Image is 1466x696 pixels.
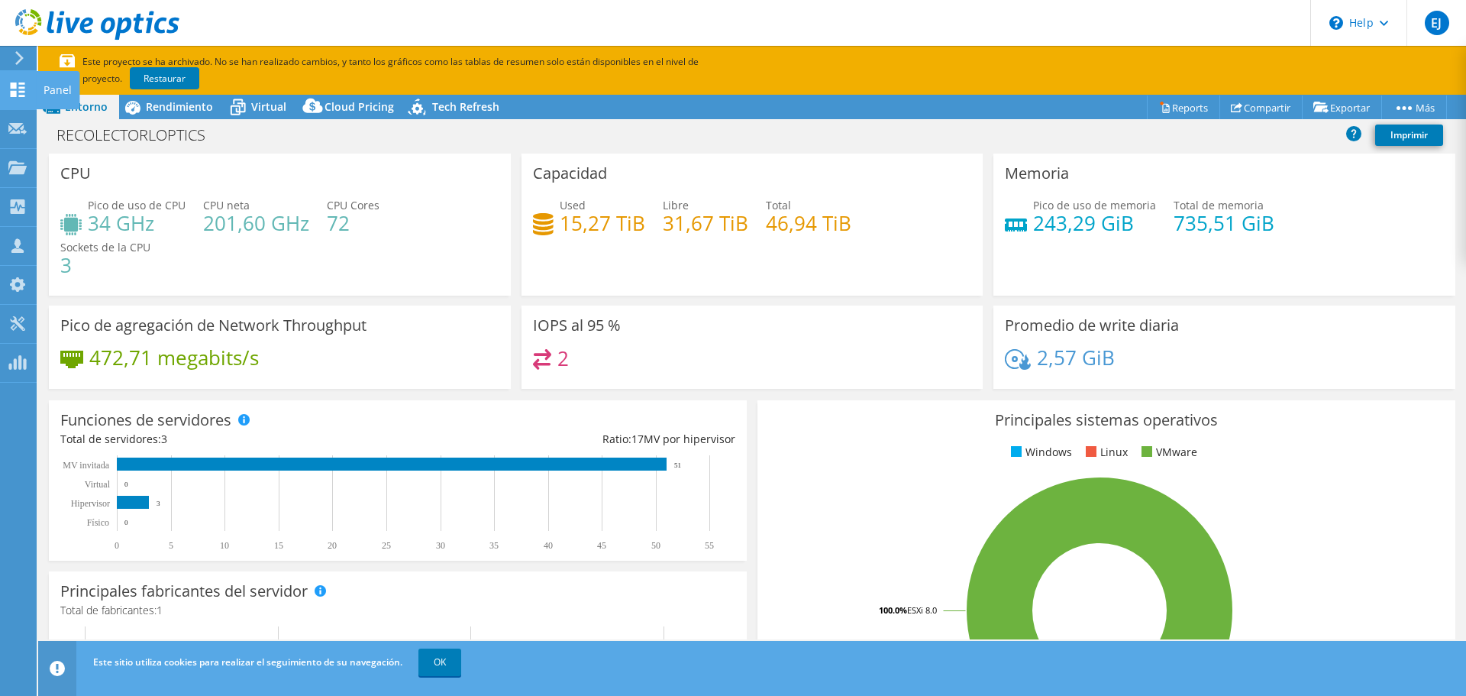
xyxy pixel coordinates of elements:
span: Pico de uso de CPU [88,198,186,212]
text: 0 [124,519,128,526]
h4: 2 [557,350,569,367]
text: 3 [157,500,160,507]
text: 45 [597,540,606,551]
li: Linux [1082,444,1128,461]
span: Este sitio utiliza cookies para realizar el seguimiento de su navegación. [93,656,402,668]
a: Exportar [1302,95,1382,119]
text: 0 [115,540,119,551]
text: Hipervisor [71,498,110,509]
h4: Total de fabricantes: [60,602,735,619]
text: 30 [436,540,445,551]
li: Windows [1007,444,1072,461]
a: Más [1381,95,1447,119]
span: Entorno [65,99,108,114]
a: Imprimir [1375,125,1443,146]
span: Used [560,198,586,212]
text: 50 [651,540,660,551]
span: 17 [631,432,644,446]
text: Virtual [85,479,111,490]
text: 25 [382,540,391,551]
a: Compartir [1219,95,1303,119]
h3: Funciones de servidores [60,412,231,429]
h4: 472,71 megabits/s [89,349,259,366]
span: Total de memoria [1174,198,1264,212]
h4: 2,57 GiB [1037,349,1115,366]
tspan: ESXi 8.0 [907,604,937,616]
div: Total de servidores: [60,431,398,448]
div: Panel [36,71,79,109]
span: Libre [663,198,689,212]
text: 51 [674,461,681,469]
span: 1 [157,603,163,617]
span: Total [766,198,791,212]
tspan: Físico [87,517,109,528]
h4: 72 [327,215,379,231]
h3: Pico de agregación de Network Throughput [60,317,366,334]
h4: 243,29 GiB [1033,215,1156,231]
p: Este proyecto se ha archivado. No se han realizado cambios, y tanto los gráficos como las tablas ... [60,53,808,87]
a: Restaurar [130,67,199,89]
h1: RECOLECTORLOPTICS [50,127,229,144]
span: EJ [1425,11,1449,35]
text: 5 [169,540,173,551]
h4: 735,51 GiB [1174,215,1274,231]
text: 15 [274,540,283,551]
text: 35 [489,540,499,551]
text: 20 [328,540,337,551]
text: MV invitada [63,460,109,471]
h4: 46,94 TiB [766,215,851,231]
span: CPU neta [203,198,250,212]
span: Sockets de la CPU [60,240,150,254]
text: 40 [544,540,553,551]
text: 55 [705,540,714,551]
h4: 31,67 TiB [663,215,748,231]
h3: Principales sistemas operativos [769,412,1444,429]
span: Tech Refresh [432,99,499,114]
span: 3 [161,432,167,446]
a: Reports [1147,95,1220,119]
h4: 3 [60,257,150,274]
text: 10 [220,540,229,551]
span: Pico de uso de memoria [1033,198,1156,212]
h4: 201,60 GHz [203,215,309,231]
text: 0 [124,481,128,488]
span: Rendimiento [146,99,213,114]
h3: Memoria [1005,165,1069,182]
h4: 34 GHz [88,215,186,231]
h3: Promedio de write diaria [1005,317,1179,334]
svg: \n [1329,16,1343,30]
span: CPU Cores [327,198,379,212]
div: Ratio: MV por hipervisor [398,431,735,448]
h3: CPU [60,165,91,182]
a: OK [418,649,461,676]
h4: 15,27 TiB [560,215,645,231]
h3: Principales fabricantes del servidor [60,583,308,600]
h3: Capacidad [533,165,607,182]
tspan: 100.0% [879,604,907,616]
li: VMware [1138,444,1197,461]
span: Virtual [251,99,286,114]
span: Cloud Pricing [325,99,394,114]
h3: IOPS al 95 % [533,317,621,334]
